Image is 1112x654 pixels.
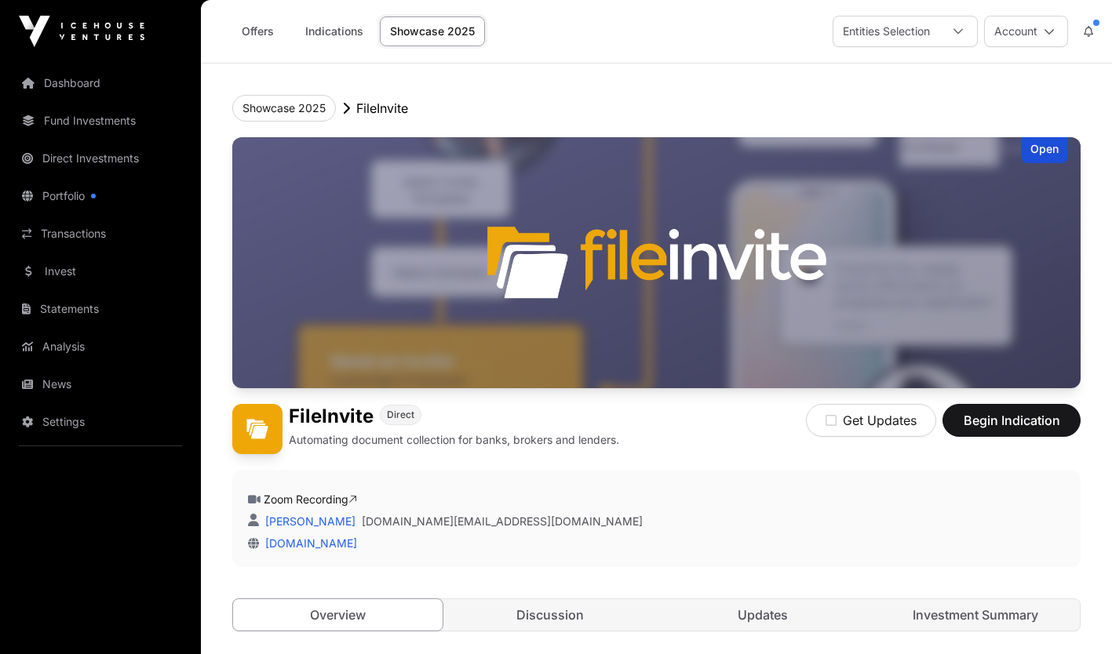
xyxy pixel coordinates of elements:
[446,599,655,630] a: Discussion
[13,292,188,326] a: Statements
[13,367,188,401] a: News
[380,16,485,46] a: Showcase 2025
[13,254,188,289] a: Invest
[1021,137,1068,163] div: Open
[984,16,1068,47] button: Account
[942,420,1081,435] a: Begin Indication
[387,409,414,421] span: Direct
[259,536,357,550] a: [DOMAIN_NAME]
[1034,579,1112,654] iframe: Chat Widget
[13,405,188,439] a: Settings
[962,411,1061,430] span: Begin Indication
[289,404,374,429] h1: FileInvite
[13,104,188,138] a: Fund Investments
[806,404,936,437] button: Get Updates
[13,66,188,100] a: Dashboard
[13,141,188,176] a: Direct Investments
[870,599,1080,630] a: Investment Summary
[658,599,868,630] a: Updates
[833,16,939,46] div: Entities Selection
[13,329,188,364] a: Analysis
[942,404,1081,437] button: Begin Indication
[232,137,1081,388] img: FileInvite
[233,599,1080,630] nav: Tabs
[19,16,144,47] img: Icehouse Ventures Logo
[264,492,357,506] a: Zoom Recording
[232,95,336,122] button: Showcase 2025
[232,598,443,631] a: Overview
[356,99,408,118] p: FileInvite
[13,179,188,213] a: Portfolio
[13,216,188,251] a: Transactions
[295,16,374,46] a: Indications
[226,16,289,46] a: Offers
[289,432,619,448] p: Automating document collection for banks, brokers and lenders.
[262,514,355,528] a: [PERSON_NAME]
[232,404,283,454] img: FileInvite
[362,514,643,529] a: [DOMAIN_NAME][EMAIL_ADDRESS][DOMAIN_NAME]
